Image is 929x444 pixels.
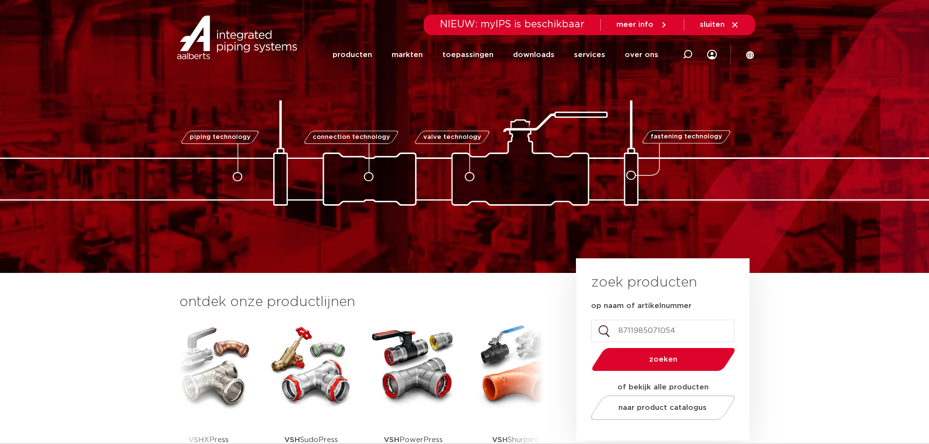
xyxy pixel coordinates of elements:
[188,436,204,444] strong: VSH
[179,292,543,312] h3: ontdek onze productlijnen
[700,21,725,28] span: sluiten
[588,395,737,420] a: naar product catalogus
[384,436,399,444] strong: VSH
[423,134,481,140] span: valve technology
[591,320,734,342] input: zoeken
[440,19,585,29] span: NIEUW: myIPS is beschikbaar
[618,404,707,411] span: naar product catalogus
[700,20,739,29] a: sluiten
[617,356,710,363] span: zoeken
[617,384,709,391] strong: of bekijk alle producten
[513,36,554,74] a: downloads
[442,36,494,74] a: toepassingen
[616,20,668,29] a: meer info
[616,21,653,28] span: meer info
[492,436,508,444] strong: VSH
[312,134,390,140] span: connection technology
[333,36,372,74] a: producten
[284,436,300,444] strong: VSH
[333,36,658,74] nav: Menu
[625,36,658,74] a: over ons
[392,36,423,74] a: markten
[591,301,692,311] label: op naam of artikelnummer
[651,134,722,140] span: fastening technology
[591,273,697,292] h3: zoek producten
[190,134,251,140] span: piping technology
[574,36,605,74] a: services
[588,347,739,372] button: zoeken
